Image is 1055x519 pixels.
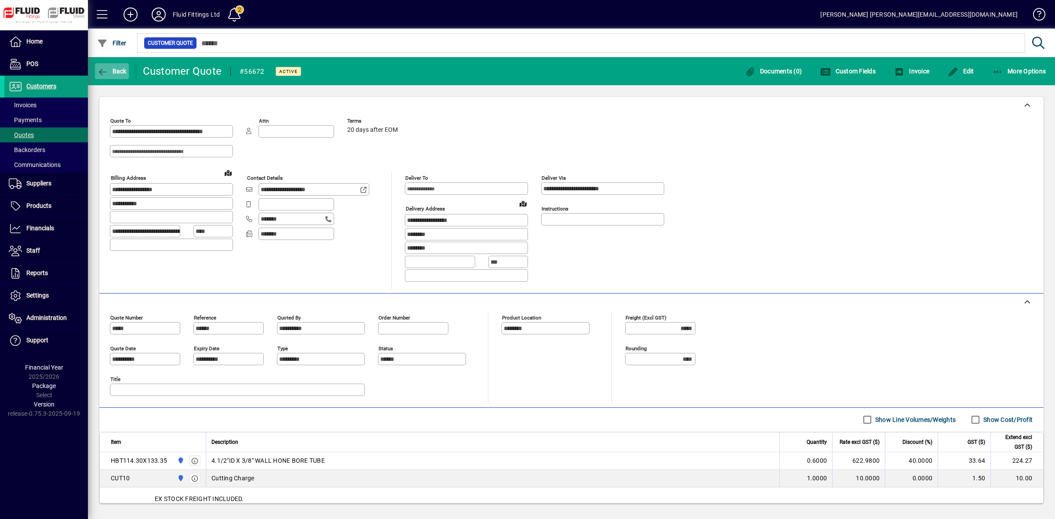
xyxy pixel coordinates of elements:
[745,68,802,75] span: Documents (0)
[240,65,265,79] div: #56672
[885,452,938,470] td: 40.0000
[26,202,51,209] span: Products
[840,437,880,447] span: Rate excl GST ($)
[378,314,410,320] mat-label: Order number
[110,118,131,124] mat-label: Quote To
[97,40,127,47] span: Filter
[32,382,56,389] span: Package
[516,196,530,211] a: View on map
[807,437,827,447] span: Quantity
[143,64,222,78] div: Customer Quote
[885,470,938,487] td: 0.0000
[4,31,88,53] a: Home
[990,470,1043,487] td: 10.00
[938,470,990,487] td: 1.50
[818,63,878,79] button: Custom Fields
[175,473,185,483] span: AUCKLAND
[807,474,827,483] span: 1.0000
[110,376,120,382] mat-label: Title
[95,63,129,79] button: Back
[378,345,393,351] mat-label: Status
[946,63,976,79] button: Edit
[4,262,88,284] a: Reports
[4,157,88,172] a: Communications
[110,314,143,320] mat-label: Quote number
[968,437,985,447] span: GST ($)
[4,98,88,113] a: Invoices
[990,452,1043,470] td: 224.27
[996,432,1032,452] span: Extend excl GST ($)
[894,68,929,75] span: Invoice
[148,39,193,47] span: Customer Quote
[838,456,880,465] div: 622.9800
[4,53,88,75] a: POS
[211,474,255,483] span: Cutting Charge
[173,7,220,22] div: Fluid Fittings Ltd
[26,269,48,276] span: Reports
[1026,2,1044,30] a: Knowledge Base
[742,63,804,79] button: Documents (0)
[993,68,1046,75] span: More Options
[26,83,56,90] span: Customers
[116,7,145,22] button: Add
[820,68,876,75] span: Custom Fields
[145,7,173,22] button: Profile
[111,456,167,465] div: HBT114.30X133.35
[982,415,1033,424] label: Show Cost/Profit
[277,345,288,351] mat-label: Type
[26,60,38,67] span: POS
[892,63,931,79] button: Invoice
[88,63,136,79] app-page-header-button: Back
[9,146,45,153] span: Backorders
[26,292,49,299] span: Settings
[807,456,827,465] span: 0.6000
[4,113,88,127] a: Payments
[34,401,55,408] span: Version
[542,175,566,181] mat-label: Deliver via
[4,240,88,262] a: Staff
[211,456,325,465] span: 4.1/2"ID X 3/8" WALL HONE BORE TUBE
[194,314,216,320] mat-label: Reference
[347,118,400,124] span: Terms
[948,68,974,75] span: Edit
[25,364,63,371] span: Financial Year
[4,307,88,329] a: Administration
[9,131,34,138] span: Quotes
[502,314,541,320] mat-label: Product location
[4,195,88,217] a: Products
[97,68,127,75] span: Back
[26,337,48,344] span: Support
[9,102,36,109] span: Invoices
[4,127,88,142] a: Quotes
[990,63,1048,79] button: More Options
[26,180,51,187] span: Suppliers
[626,314,666,320] mat-label: Freight (excl GST)
[111,437,121,447] span: Item
[221,166,235,180] a: View on map
[4,330,88,352] a: Support
[4,285,88,307] a: Settings
[26,314,67,321] span: Administration
[4,142,88,157] a: Backorders
[26,225,54,232] span: Financials
[902,437,932,447] span: Discount (%)
[277,314,301,320] mat-label: Quoted by
[259,118,269,124] mat-label: Attn
[542,206,568,212] mat-label: Instructions
[95,35,129,51] button: Filter
[626,345,647,351] mat-label: Rounding
[838,474,880,483] div: 10.0000
[111,474,130,483] div: CUT10
[9,161,61,168] span: Communications
[347,127,398,134] span: 20 days after EOM
[194,345,219,351] mat-label: Expiry date
[4,173,88,195] a: Suppliers
[26,38,43,45] span: Home
[211,437,238,447] span: Description
[9,116,42,123] span: Payments
[175,456,185,465] span: AUCKLAND
[26,247,40,254] span: Staff
[405,175,428,181] mat-label: Deliver To
[100,487,1043,510] div: EX STOCK FREIGHT INCLUDED.
[279,69,298,74] span: Active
